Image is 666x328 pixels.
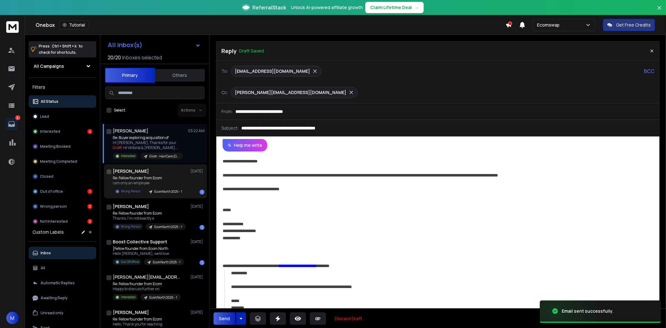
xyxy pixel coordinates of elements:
p: [EMAIL_ADDRESS][DOMAIN_NAME] [235,68,310,74]
p: Out of office [40,189,63,194]
p: Ecomswap [537,22,562,28]
button: Meeting Completed [29,155,96,168]
p: Re: Fellow founder from Ecom [113,176,186,181]
p: Subject: [221,125,239,131]
p: Hello [PERSON_NAME], we'd love [113,251,184,256]
p: Draft Saved [239,48,264,54]
p: Lead [40,114,49,119]
p: Closed [40,174,53,179]
button: Get Free Credits [603,19,655,31]
button: Meeting Booked [29,140,96,153]
p: Interested [121,154,136,158]
button: Interested4 [29,125,96,138]
button: Claim Lifetime Deal→ [365,2,424,13]
button: Close banner [655,4,664,19]
h1: [PERSON_NAME][EMAIL_ADDRESS][DOMAIN_NAME] [113,274,181,280]
div: Onebox [36,21,506,29]
div: 2 [87,219,92,224]
h3: Custom Labels [32,229,64,235]
span: Draft: [113,145,123,150]
p: [DATE] [190,239,205,244]
p: EcomNorth 2025 - 1 [154,189,182,194]
div: Email sent successfully. [562,308,614,314]
h3: Filters [29,83,96,92]
button: M [6,312,19,324]
p: EcomNorth 2025 - 1 [149,295,177,300]
button: Closed [29,170,96,183]
span: → [414,4,419,11]
h1: [PERSON_NAME] [113,309,149,316]
p: To: [221,68,228,74]
p: Reply [221,47,237,55]
p: Meeting Completed [40,159,77,164]
p: Interested [40,129,60,134]
span: Hi Victoria & [PERSON_NAME] ... [123,145,178,150]
p: Eliott - HairCare [GEOGRAPHIC_DATA], Shopify -100k to 1M per month [149,154,179,159]
p: Wrong Person [121,224,141,229]
p: Interested [121,295,136,300]
span: ReferralStack [252,4,286,11]
p: I am only an employee [113,181,186,186]
p: All [41,266,45,271]
button: Wrong person2 [29,200,96,213]
p: Unread only [41,311,63,316]
h1: [PERSON_NAME] [113,128,148,134]
p: Meeting Booked [40,144,71,149]
p: Re: Fellow founder from Ecom [113,317,187,322]
p: Out Of Office [121,260,139,264]
p: Automatic Replies [41,281,75,286]
div: 4 [87,129,92,134]
button: Lead [29,110,96,123]
h3: Inboxes selected [122,54,162,61]
button: All [29,262,96,274]
h1: All Inbox(s) [108,42,142,48]
p: From: [221,108,233,115]
p: EcomNorth 2025 - 1 [154,225,182,229]
a: 9 [5,118,18,130]
button: Tutorial [59,21,89,29]
button: All Status [29,95,96,108]
button: Awaiting Reply [29,292,96,304]
label: Select [114,108,125,113]
p: [Fellow founder from Ecom North [113,246,184,251]
h1: [PERSON_NAME] [113,168,149,174]
p: [DATE] [190,310,205,315]
p: Inbox [41,251,51,256]
p: Wrong Person [121,189,141,194]
p: Happy to discuss further on [113,286,181,291]
button: Send [214,312,235,325]
div: 1 [200,260,205,265]
div: 2 [87,204,92,209]
div: 1 [87,189,92,194]
p: [DATE] [190,204,205,209]
p: Thanks, I'm not exactly a [113,216,186,221]
p: Wrong person [40,204,67,209]
p: Hi [PERSON_NAME], Thanks for your [113,140,183,145]
p: Cc: [221,89,228,96]
button: Discard Draft [330,312,367,325]
div: 1 [200,190,205,195]
p: [DATE] [190,169,205,174]
p: Unlock AI-powered affiliate growth [291,4,363,11]
span: 20 / 20 [108,54,121,61]
button: Not Interested2 [29,215,96,228]
p: [PERSON_NAME][EMAIL_ADDRESS][DOMAIN_NAME] [235,89,346,96]
p: Re: Fellow founder from Ecom [113,281,181,286]
p: [DATE] [190,275,205,280]
button: Primary [105,68,155,83]
button: Inbox [29,247,96,259]
p: All Status [41,99,58,104]
h1: Boost Collective Support [113,239,167,245]
p: Get Free Credits [616,22,651,28]
button: Out of office1 [29,185,96,198]
button: Automatic Replies [29,277,96,289]
button: Others [155,68,205,82]
p: 03:22 AM [188,128,205,133]
h1: [PERSON_NAME] [113,203,149,210]
button: Unread only [29,307,96,319]
span: Ctrl + Shift + k [51,42,77,50]
p: Not Interested [40,219,68,224]
div: 1 [200,225,205,230]
button: All Campaigns [29,60,96,72]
